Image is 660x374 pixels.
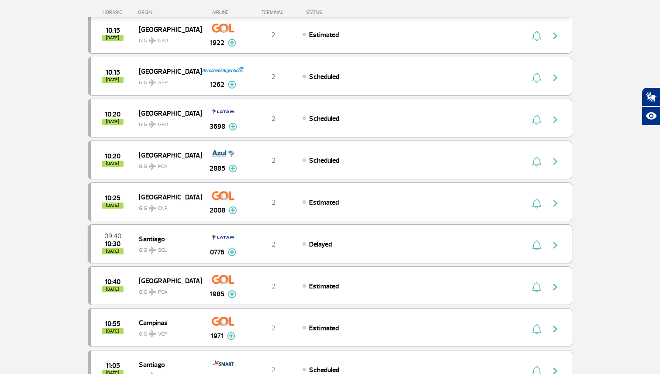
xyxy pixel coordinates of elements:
[105,241,120,247] span: 2025-08-28 10:30:00
[532,72,541,83] img: sino-painel-voo.svg
[309,282,339,291] span: Estimated
[139,275,195,286] span: [GEOGRAPHIC_DATA]
[532,282,541,292] img: sino-painel-voo.svg
[102,77,124,83] span: [DATE]
[228,39,236,47] img: mais-info-painel-voo.svg
[229,165,237,172] img: mais-info-painel-voo.svg
[139,317,195,328] span: Campinas
[158,37,168,45] span: GRU
[210,163,225,174] span: 2885
[139,149,195,161] span: [GEOGRAPHIC_DATA]
[228,248,236,256] img: mais-info-painel-voo.svg
[105,195,120,201] span: 2025-08-28 10:25:00
[149,205,156,212] img: destiny_airplane.svg
[106,363,120,369] span: 2025-08-28 11:05:00
[302,10,373,15] div: STATUS
[272,324,275,333] span: 2
[309,72,339,81] span: Scheduled
[102,248,124,254] span: [DATE]
[139,65,195,77] span: [GEOGRAPHIC_DATA]
[532,240,541,250] img: sino-painel-voo.svg
[106,69,120,75] span: 2025-08-28 10:15:00
[158,205,167,213] span: CNF
[309,156,339,165] span: Scheduled
[550,72,560,83] img: seta-direita-painel-voo.svg
[272,72,275,81] span: 2
[102,35,124,41] span: [DATE]
[102,119,124,125] span: [DATE]
[532,156,541,167] img: sino-painel-voo.svg
[139,107,195,119] span: [GEOGRAPHIC_DATA]
[642,87,660,106] button: Abrir tradutor de língua de sinais.
[642,106,660,126] button: Abrir recursos assistivos.
[149,121,156,128] img: destiny_airplane.svg
[309,114,339,123] span: Scheduled
[139,32,195,45] span: GIG
[139,191,195,202] span: [GEOGRAPHIC_DATA]
[309,198,339,207] span: Estimated
[228,290,236,298] img: mais-info-painel-voo.svg
[272,198,275,207] span: 2
[158,330,167,338] span: VCP
[550,31,560,41] img: seta-direita-painel-voo.svg
[149,163,156,170] img: destiny_airplane.svg
[104,233,121,239] span: 2025-08-28 09:40:00
[139,359,195,370] span: Santiago
[550,156,560,167] img: seta-direita-painel-voo.svg
[532,114,541,125] img: sino-painel-voo.svg
[229,206,237,214] img: mais-info-painel-voo.svg
[201,10,245,15] div: AIRLINE
[139,242,195,254] span: GIG
[309,324,339,333] span: Estimated
[158,247,167,254] span: SCL
[211,331,223,341] span: 1971
[229,123,237,130] img: mais-info-painel-voo.svg
[139,158,195,171] span: GIG
[139,24,195,35] span: [GEOGRAPHIC_DATA]
[106,27,120,34] span: 2025-08-28 10:15:00
[532,31,541,41] img: sino-painel-voo.svg
[309,31,339,39] span: Estimated
[102,161,124,167] span: [DATE]
[105,321,120,327] span: 2025-08-28 10:55:00
[149,79,156,86] img: destiny_airplane.svg
[149,288,156,295] img: destiny_airplane.svg
[228,81,236,89] img: mais-info-painel-voo.svg
[158,79,168,87] span: AEP
[210,247,224,257] span: 0776
[158,121,168,129] span: GRU
[272,240,275,249] span: 2
[102,328,124,334] span: [DATE]
[642,87,660,126] div: Plugin de acessibilidade da Hand Talk.
[138,10,202,15] div: ORIGIN
[550,282,560,292] img: seta-direita-painel-voo.svg
[139,74,195,87] span: GIG
[139,326,195,338] span: GIG
[210,205,225,216] span: 2008
[139,200,195,213] span: GIG
[139,233,195,244] span: Santiago
[105,279,120,285] span: 2025-08-28 10:40:00
[210,79,224,90] span: 1262
[90,10,138,15] div: HORÁRIO
[272,114,275,123] span: 2
[550,198,560,209] img: seta-direita-painel-voo.svg
[309,240,332,249] span: Delayed
[532,198,541,209] img: sino-painel-voo.svg
[532,324,541,334] img: sino-painel-voo.svg
[550,114,560,125] img: seta-direita-painel-voo.svg
[550,324,560,334] img: seta-direita-painel-voo.svg
[102,202,124,209] span: [DATE]
[210,289,224,299] span: 1985
[102,286,124,292] span: [DATE]
[149,37,156,44] img: destiny_airplane.svg
[245,10,302,15] div: TERMINAL
[550,240,560,250] img: seta-direita-painel-voo.svg
[272,282,275,291] span: 2
[139,116,195,129] span: GIG
[158,288,168,296] span: POA
[227,332,235,340] img: mais-info-painel-voo.svg
[272,31,275,39] span: 2
[210,121,225,132] span: 3698
[210,38,224,48] span: 1922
